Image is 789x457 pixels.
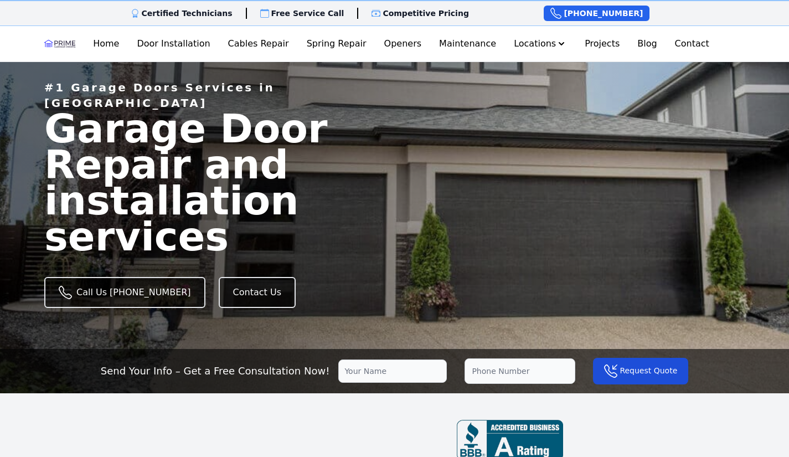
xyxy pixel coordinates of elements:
[44,277,205,308] a: Call Us [PHONE_NUMBER]
[380,33,426,55] a: Openers
[580,33,624,55] a: Projects
[44,35,75,53] img: Logo
[633,33,661,55] a: Blog
[383,8,469,19] p: Competitive Pricing
[435,33,501,55] a: Maintenance
[544,6,649,21] a: [PHONE_NUMBER]
[302,33,371,55] a: Spring Repair
[465,358,575,384] input: Phone Number
[271,8,344,19] p: Free Service Call
[89,33,123,55] a: Home
[224,33,293,55] a: Cables Repair
[101,363,330,379] p: Send Your Info – Get a Free Consultation Now!
[142,8,233,19] p: Certified Technicians
[219,277,296,308] a: Contact Us
[509,33,571,55] button: Locations
[132,33,214,55] a: Door Installation
[44,80,363,111] p: #1 Garage Doors Services in [GEOGRAPHIC_DATA]
[44,105,327,259] span: Garage Door Repair and installation services
[671,33,714,55] a: Contact
[338,360,447,383] input: Your Name
[593,358,688,384] button: Request Quote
